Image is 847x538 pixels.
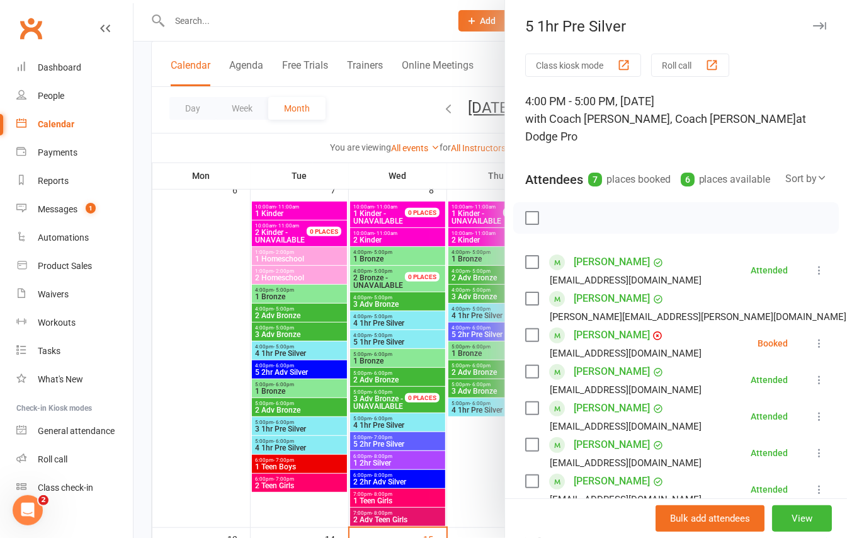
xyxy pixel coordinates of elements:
div: [EMAIL_ADDRESS][DOMAIN_NAME] [550,382,702,398]
div: People [38,91,64,101]
div: Class check-in [38,483,93,493]
a: Roll call [16,445,133,474]
a: Tasks [16,337,133,365]
button: Bulk add attendees [656,505,765,532]
div: Calendar [38,119,74,129]
div: Payments [38,147,77,157]
div: 5 1hr Pre Silver [505,18,847,35]
div: Reports [38,176,69,186]
div: Workouts [38,318,76,328]
a: [PERSON_NAME] [574,435,650,455]
div: places available [681,171,771,188]
button: Class kiosk mode [525,54,641,77]
a: [PERSON_NAME] [574,471,650,491]
a: General attendance kiosk mode [16,417,133,445]
span: with Coach [PERSON_NAME], Coach [PERSON_NAME] [525,112,796,125]
iframe: Intercom live chat [13,495,43,525]
span: 1 [86,203,96,214]
div: [EMAIL_ADDRESS][DOMAIN_NAME] [550,491,702,508]
div: Messages [38,204,77,214]
a: Clubworx [15,13,47,44]
div: Booked [758,339,788,348]
div: Roll call [38,454,67,464]
div: places booked [588,171,671,188]
a: Payments [16,139,133,167]
a: [PERSON_NAME] [574,252,650,272]
a: [PERSON_NAME] [574,289,650,309]
div: 7 [588,173,602,186]
a: Workouts [16,309,133,337]
div: [EMAIL_ADDRESS][DOMAIN_NAME] [550,345,702,362]
div: 4:00 PM - 5:00 PM, [DATE] [525,93,827,146]
div: [EMAIL_ADDRESS][DOMAIN_NAME] [550,455,702,471]
a: [PERSON_NAME] [574,398,650,418]
a: Product Sales [16,252,133,280]
a: Waivers [16,280,133,309]
div: 6 [681,173,695,186]
div: Tasks [38,346,60,356]
a: Calendar [16,110,133,139]
a: [PERSON_NAME] [574,325,650,345]
div: Attended [751,412,788,421]
div: Attendees [525,171,583,188]
div: Attended [751,375,788,384]
span: 2 [38,495,48,505]
a: Reports [16,167,133,195]
div: General attendance [38,426,115,436]
div: Attended [751,449,788,457]
a: [PERSON_NAME] [574,362,650,382]
a: Messages 1 [16,195,133,224]
div: Automations [38,232,89,243]
div: [EMAIL_ADDRESS][DOMAIN_NAME] [550,272,702,289]
div: Sort by [785,171,827,187]
div: [PERSON_NAME][EMAIL_ADDRESS][PERSON_NAME][DOMAIN_NAME] [550,309,846,325]
div: Attended [751,266,788,275]
div: [EMAIL_ADDRESS][DOMAIN_NAME] [550,418,702,435]
a: Class kiosk mode [16,474,133,502]
div: Waivers [38,289,69,299]
a: Dashboard [16,54,133,82]
a: What's New [16,365,133,394]
div: Product Sales [38,261,92,271]
div: What's New [38,374,83,384]
div: Dashboard [38,62,81,72]
a: People [16,82,133,110]
a: Automations [16,224,133,252]
button: View [772,505,832,532]
button: Roll call [651,54,729,77]
div: Attended [751,485,788,494]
